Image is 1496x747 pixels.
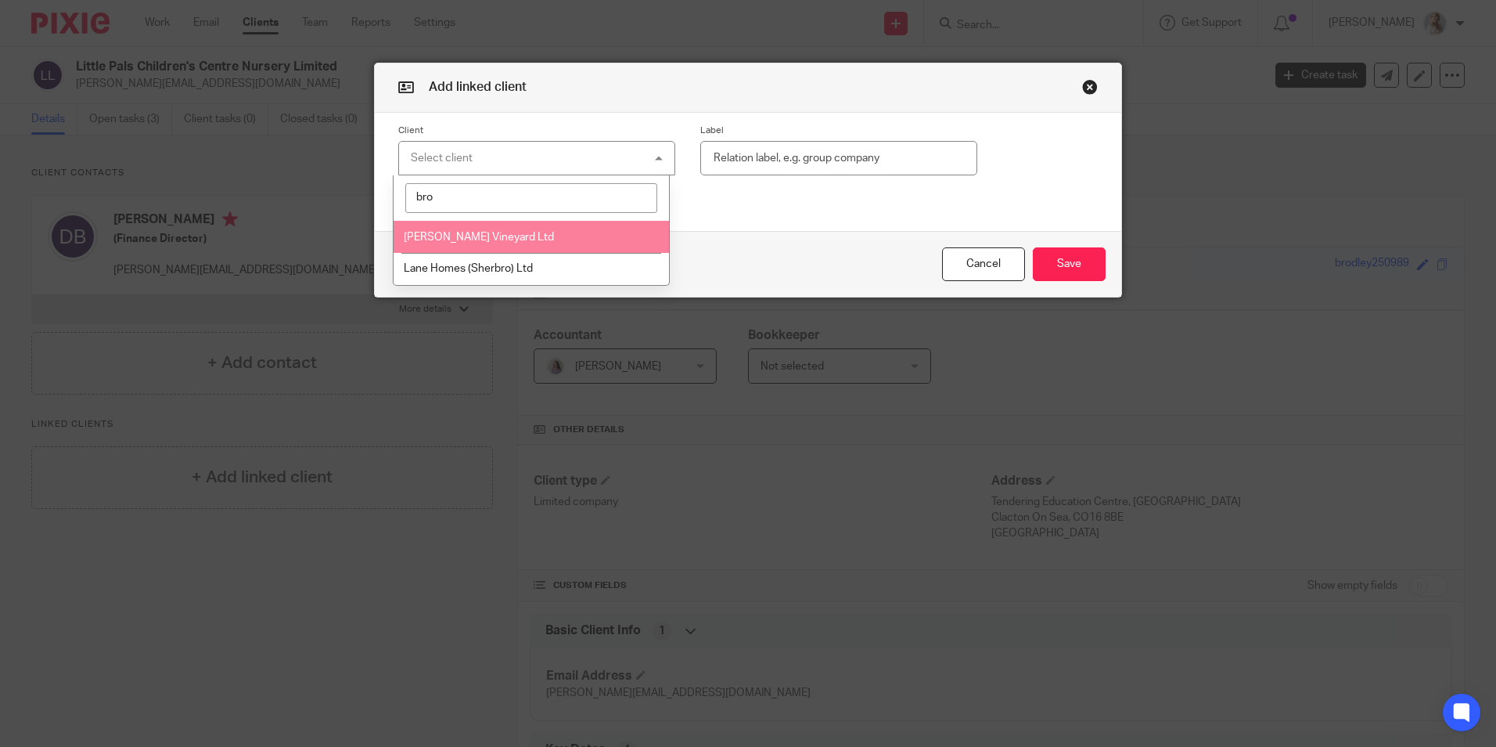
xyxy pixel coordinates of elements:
label: Client [398,125,675,137]
label: Label [700,125,977,137]
button: Save [1033,247,1106,281]
span: Lane Homes (Sherbro) Ltd [404,263,533,274]
span: [PERSON_NAME] Vineyard Ltd [404,232,554,243]
div: Select client [411,153,473,164]
input: Search options... [405,183,657,213]
span: Add linked client [429,81,527,93]
input: Relation label, e.g. group company [700,141,977,176]
button: Cancel [942,247,1025,281]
